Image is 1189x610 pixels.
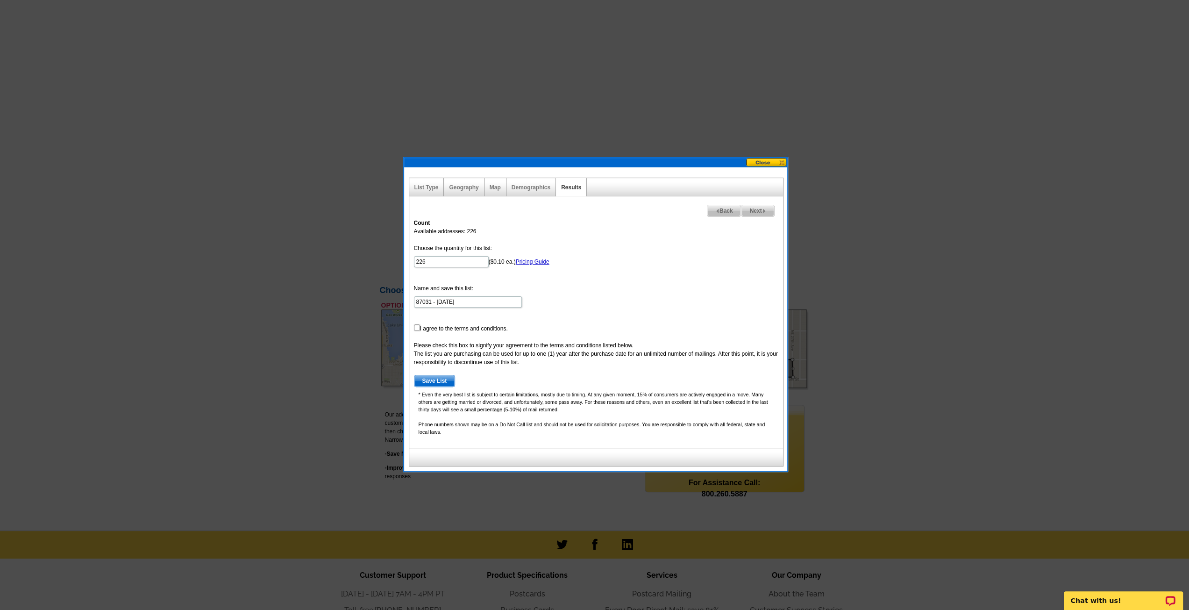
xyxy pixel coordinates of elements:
span: Back [707,205,741,216]
a: List Type [414,184,439,191]
img: button-next-arrow-gray.png [762,209,766,213]
img: button-prev-arrow-gray.png [715,209,719,213]
a: Next [741,205,774,217]
span: Next [741,205,774,216]
a: Geography [449,184,478,191]
p: Phone numbers shown may be on a Do Not Call list and should not be used for solicitation purposes... [414,421,778,436]
form: ($0.10 ea.) I agree to the terms and conditions. [414,244,778,387]
a: Results [561,184,581,191]
strong: Count [414,220,430,226]
p: * Even the very best list is subject to certain limitations, mostly due to timing. At any given m... [414,391,778,413]
div: Available addresses: 226 [409,214,783,448]
label: Name and save this list: [414,284,473,293]
span: Save List [414,375,455,387]
div: Please check this box to signify your agreement to the terms and conditions listed below. The lis... [414,341,778,366]
iframe: LiveChat chat widget [1058,581,1189,610]
a: Back [707,205,741,217]
a: Demographics [512,184,550,191]
a: Map [490,184,501,191]
button: Save List [414,375,456,387]
a: Pricing Guide [516,258,549,265]
label: Choose the quantity for this list: [414,244,492,252]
